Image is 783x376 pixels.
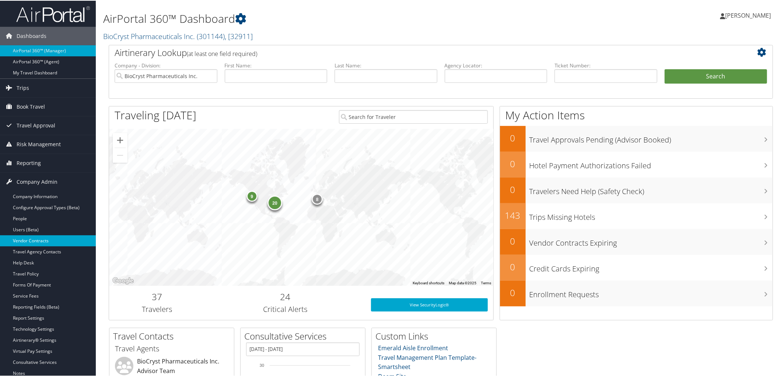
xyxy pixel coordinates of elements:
a: Open this area in Google Maps (opens a new window) [111,275,135,285]
h2: 0 [500,260,526,273]
img: airportal-logo.png [16,5,90,22]
h2: Travel Contacts [113,329,234,342]
h2: Consultative Services [244,329,365,342]
a: View SecurityLogic® [371,298,488,311]
h2: Custom Links [375,329,496,342]
h2: 37 [115,290,200,302]
a: 143Trips Missing Hotels [500,203,773,228]
button: Search [665,68,768,83]
img: Google [111,275,135,285]
a: 0Travelers Need Help (Safety Check) [500,177,773,203]
label: Ticket Number: [555,61,657,68]
h1: AirPortal 360™ Dashboard [103,10,553,26]
div: 8 [312,193,323,204]
a: 0Hotel Payment Authorizations Failed [500,151,773,177]
a: 0Enrollment Requests [500,280,773,306]
span: Reporting [17,153,41,172]
h3: Travelers [115,303,200,314]
a: 0Credit Cards Expiring [500,254,773,280]
label: Last Name: [335,61,437,68]
h3: Enrollment Requests [529,285,773,299]
button: Keyboard shortcuts [413,280,444,285]
h2: 0 [500,286,526,298]
div: 9 [246,190,257,201]
span: (at least one field required) [187,49,257,57]
a: Emerald Aisle Enrollment [378,343,448,351]
h2: 0 [500,234,526,247]
a: [PERSON_NAME] [720,4,779,26]
button: Zoom out [113,147,127,162]
h2: 143 [500,208,526,221]
span: Map data ©2025 [449,280,476,284]
span: Dashboards [17,26,46,45]
h2: Airtinerary Lookup [115,46,712,58]
a: 0Travel Approvals Pending (Advisor Booked) [500,125,773,151]
h3: Travel Agents [115,343,228,353]
span: Risk Management [17,134,61,153]
tspan: 30 [260,362,264,367]
h1: Traveling [DATE] [115,107,196,122]
h2: 24 [211,290,360,302]
h3: Critical Alerts [211,303,360,314]
h2: 0 [500,157,526,169]
h2: 0 [500,183,526,195]
span: Travel Approval [17,116,55,134]
span: Trips [17,78,29,96]
h3: Travel Approvals Pending (Advisor Booked) [529,130,773,144]
h3: Credit Cards Expiring [529,259,773,273]
span: Book Travel [17,97,45,115]
a: BioCryst Pharmaceuticals Inc. [103,31,253,41]
h2: 0 [500,131,526,144]
h1: My Action Items [500,107,773,122]
label: Agency Locator: [445,61,548,68]
span: , [ 32911 ] [225,31,253,41]
input: Search for Traveler [339,109,488,123]
h3: Vendor Contracts Expiring [529,233,773,247]
a: 0Vendor Contracts Expiring [500,228,773,254]
div: 20 [268,195,282,210]
span: [PERSON_NAME] [726,11,771,19]
h3: Trips Missing Hotels [529,208,773,222]
label: First Name: [225,61,328,68]
a: Terms (opens in new tab) [481,280,491,284]
span: ( 301144 ) [197,31,225,41]
label: Company - Division: [115,61,217,68]
button: Zoom in [113,132,127,147]
a: Travel Management Plan Template- Smartsheet [378,353,477,370]
span: Company Admin [17,172,57,190]
h3: Hotel Payment Authorizations Failed [529,156,773,170]
h3: Travelers Need Help (Safety Check) [529,182,773,196]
